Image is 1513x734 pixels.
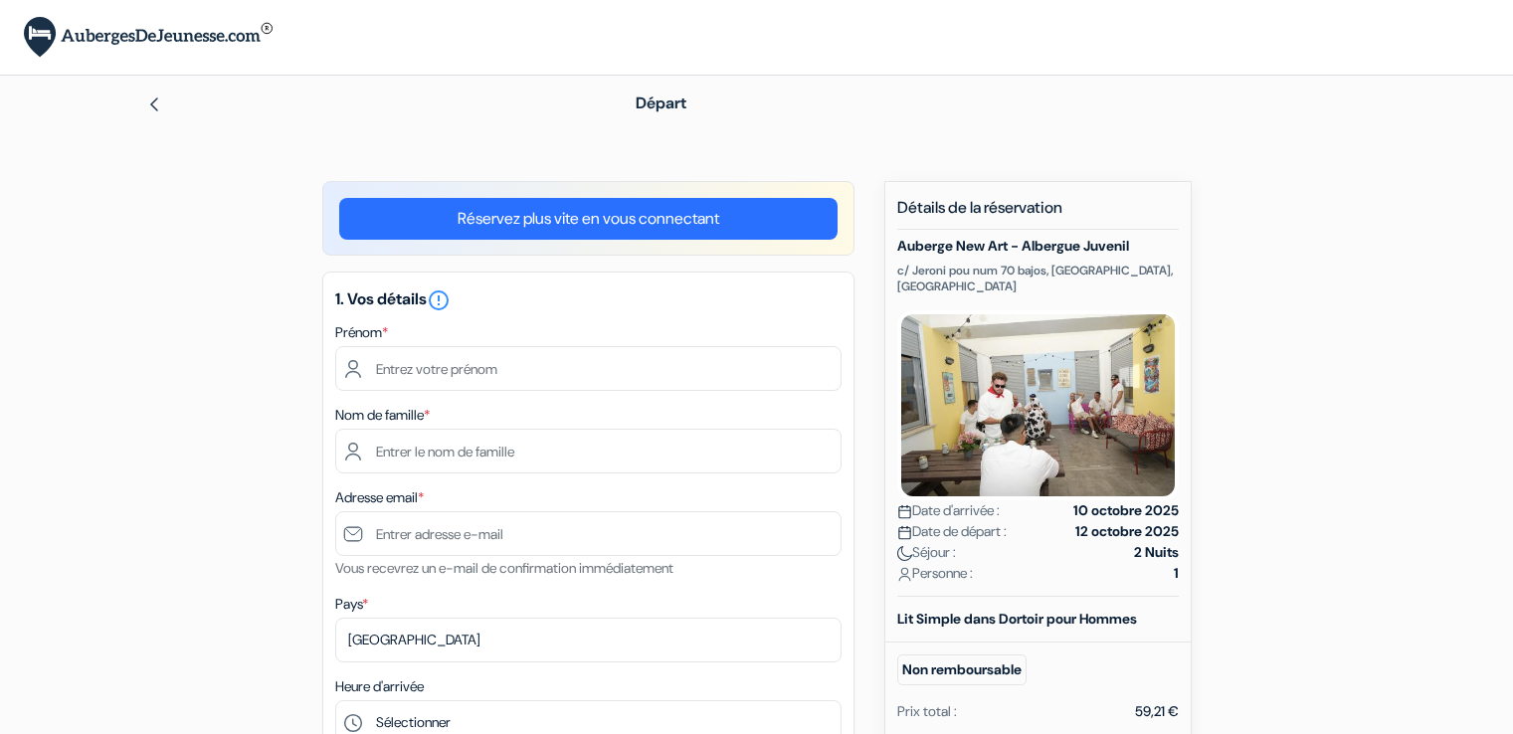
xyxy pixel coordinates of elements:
[335,429,842,473] input: Entrer le nom de famille
[1073,500,1179,521] strong: 10 octobre 2025
[335,346,842,391] input: Entrez votre prénom
[897,701,957,722] div: Prix total :
[339,198,838,240] a: Réservez plus vite en vous connectant
[335,288,842,312] h5: 1. Vos détails
[427,288,451,309] a: error_outline
[636,92,686,113] span: Départ
[897,198,1179,230] h5: Détails de la réservation
[897,563,973,584] span: Personne :
[335,559,673,577] small: Vous recevrez un e-mail de confirmation immédiatement
[897,500,1000,521] span: Date d'arrivée :
[897,525,912,540] img: calendar.svg
[897,238,1179,255] h5: Auberge New Art - Albergue Juvenil
[1134,542,1179,563] strong: 2 Nuits
[335,487,424,508] label: Adresse email
[335,322,388,343] label: Prénom
[897,546,912,561] img: moon.svg
[146,96,162,112] img: left_arrow.svg
[897,504,912,519] img: calendar.svg
[897,654,1027,685] small: Non remboursable
[897,521,1007,542] span: Date de départ :
[335,594,368,615] label: Pays
[335,676,424,697] label: Heure d'arrivée
[335,405,430,426] label: Nom de famille
[1135,701,1179,722] div: 59,21 €
[1075,521,1179,542] strong: 12 octobre 2025
[897,567,912,582] img: user_icon.svg
[1174,563,1179,584] strong: 1
[897,263,1179,294] p: c/ Jeroni pou num 70 bajos, [GEOGRAPHIC_DATA], [GEOGRAPHIC_DATA]
[24,17,273,58] img: AubergesDeJeunesse.com
[335,511,842,556] input: Entrer adresse e-mail
[897,610,1137,628] b: Lit Simple dans Dortoir pour Hommes
[897,542,956,563] span: Séjour :
[427,288,451,312] i: error_outline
